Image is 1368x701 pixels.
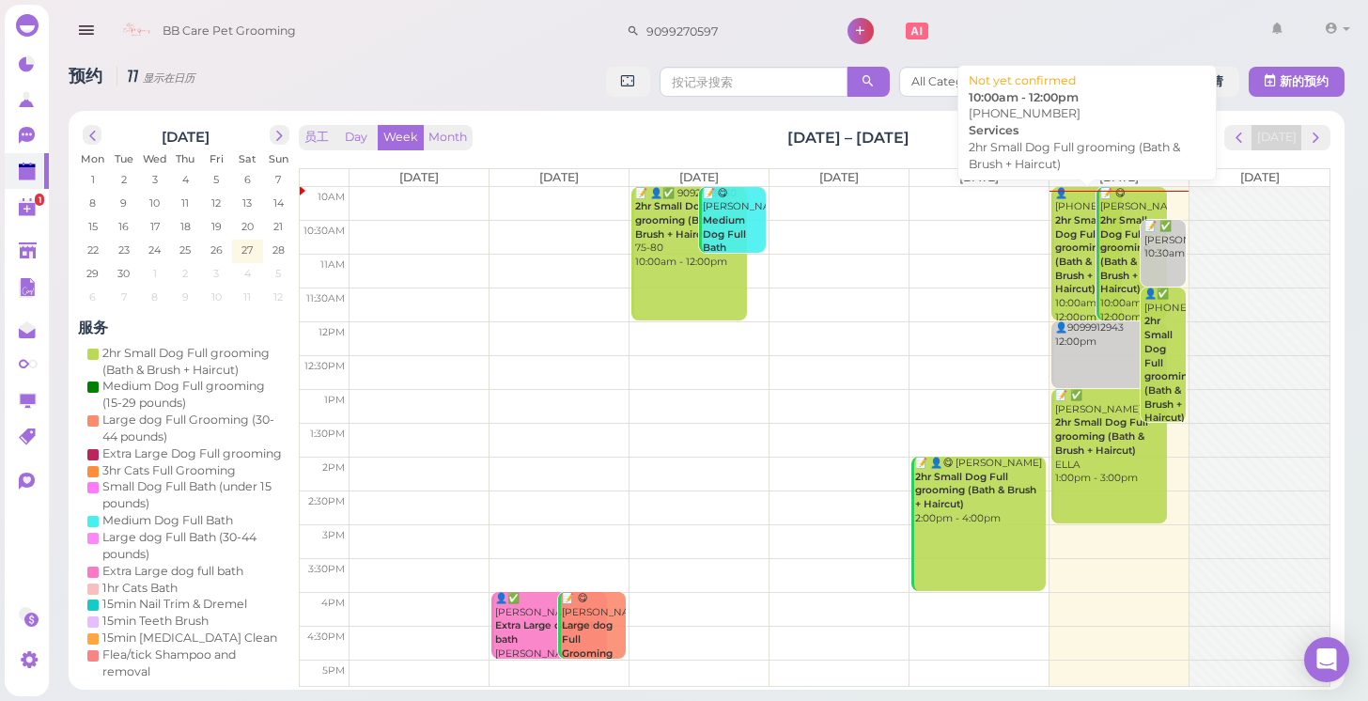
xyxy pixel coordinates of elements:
[1280,74,1329,88] span: 新的预约
[635,200,728,240] b: 2hr Small Dog Full grooming (Bath & Brush + Haircut)
[399,170,439,184] span: [DATE]
[117,66,194,86] i: 11
[308,495,345,507] span: 2:30pm
[969,72,1205,89] div: Not yet confirmed
[180,288,191,305] span: 9
[787,127,909,148] h2: [DATE] – [DATE]
[310,428,345,440] span: 1:30pm
[102,596,247,613] div: 15min Nail Trim & Dremel
[78,319,294,336] h4: 服务
[210,218,224,235] span: 19
[272,218,286,235] span: 21
[914,457,1045,525] div: 📝 👤😋 [PERSON_NAME] 2:00pm - 4:00pm
[539,170,579,184] span: [DATE]
[274,265,284,282] span: 5
[303,225,345,237] span: 10:30am
[119,288,129,305] span: 7
[85,241,101,258] span: 22
[179,241,194,258] span: 25
[242,288,254,305] span: 11
[117,241,132,258] span: 23
[334,125,379,150] button: Day
[180,171,191,188] span: 4
[495,619,593,646] b: Extra Large dog full bath
[1301,125,1330,150] button: next
[102,680,179,697] div: De-shedding
[321,597,345,609] span: 4pm
[320,258,345,271] span: 11am
[102,630,277,646] div: 15min [MEDICAL_DATA] Clean
[88,195,99,211] span: 8
[272,288,286,305] span: 12
[634,187,746,270] div: 📝 👤✅ 9092923430 75-80 10:00am - 12:00pm
[423,125,473,150] button: Month
[640,16,822,46] input: 查询客户
[1304,637,1349,682] div: Open Intercom Messenger
[102,445,282,462] div: Extra Large Dog Full grooming
[89,171,97,188] span: 1
[102,646,285,680] div: Flea/tick Shampoo and removal
[969,90,1079,104] b: 10:00am - 12:00pm
[163,5,296,57] span: BB Care Pet Grooming
[35,194,44,206] span: 1
[322,461,345,474] span: 2pm
[181,265,191,282] span: 2
[306,292,345,304] span: 11:30am
[1144,315,1194,424] b: 2hr Small Dog Full grooming (Bath & Brush + Haircut)
[1251,125,1302,150] button: [DATE]
[117,265,132,282] span: 30
[660,67,847,97] input: 按记录搜索
[1099,170,1139,184] span: [DATE]
[85,265,101,282] span: 29
[177,152,195,165] span: Thu
[1143,220,1185,261] div: 📝 ✅ [PERSON_NAME] 10:30am
[270,125,289,145] button: next
[83,125,102,145] button: prev
[299,125,334,150] button: 员工
[304,360,345,372] span: 12:30pm
[239,152,256,165] span: Sat
[324,394,345,406] span: 1pm
[212,265,222,282] span: 3
[322,529,345,541] span: 3pm
[150,171,160,188] span: 3
[242,171,253,188] span: 6
[102,345,285,379] div: 2hr Small Dog Full grooming (Bath & Brush + Haircut)
[494,592,606,675] div: 👤✅ [PERSON_NAME] [PERSON_NAME] 4:00pm
[679,170,719,184] span: [DATE]
[915,471,1036,510] b: 2hr Small Dog Full grooming (Bath & Brush + Haircut)
[210,195,224,211] span: 12
[969,139,1205,173] div: 2hr Small Dog Full grooming (Bath & Brush + Haircut)
[117,218,132,235] span: 16
[1054,187,1122,325] div: 👤[PHONE_NUMBER] 10:00am - 12:00pm
[242,265,253,282] span: 4
[703,214,746,254] b: Medium Dog Full Bath
[143,71,194,85] small: 显示在日历
[102,412,285,445] div: Large dog Full Grooming (30-44 pounds)
[69,66,107,86] span: 预约
[102,580,178,597] div: 1hr Cats Bath
[115,152,133,165] span: Tue
[1055,214,1105,295] b: 2hr Small Dog Full grooming (Bath & Brush + Haircut)
[274,171,284,188] span: 7
[88,288,99,305] span: 6
[148,218,162,235] span: 17
[151,265,159,282] span: 1
[1054,389,1166,486] div: 📝 ✅ [PERSON_NAME] ELLA 1:00pm - 3:00pm
[150,288,161,305] span: 8
[102,512,233,529] div: Medium Dog Full Bath
[102,462,236,479] div: 3hr Cats Full Grooming
[119,195,130,211] span: 9
[269,152,288,165] span: Sun
[148,241,163,258] span: 24
[318,191,345,203] span: 10am
[148,195,163,211] span: 10
[119,171,129,188] span: 2
[1054,321,1166,349] div: 👤9099912943 12:00pm
[163,125,210,146] h2: [DATE]
[1055,416,1148,456] b: 2hr Small Dog Full grooming (Bath & Brush + Haircut)
[102,529,285,563] div: Large dog Full Bath (30-44 pounds)
[322,664,345,677] span: 5pm
[102,478,285,512] div: Small Dog Full Bath (under 15 pounds)
[562,619,613,687] b: Large dog Full Grooming (30-44 pounds)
